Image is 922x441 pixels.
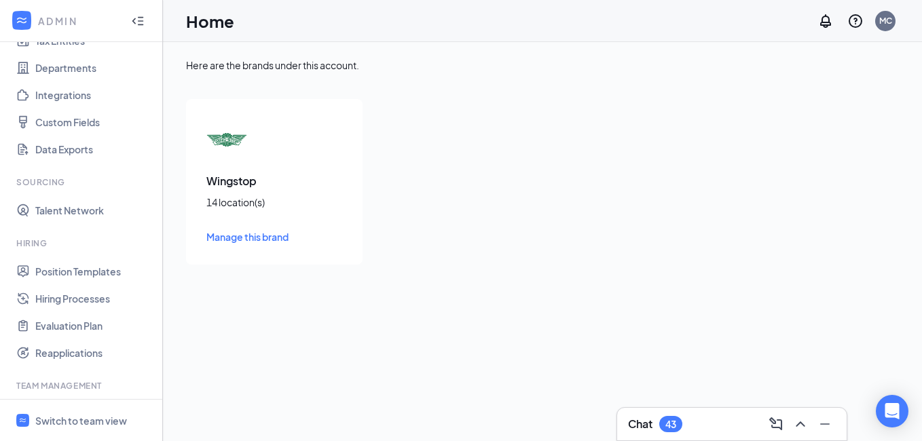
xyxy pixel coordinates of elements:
[817,13,834,29] svg: Notifications
[876,395,908,427] div: Open Intercom Messenger
[879,15,892,26] div: MC
[186,58,899,72] div: Here are the brands under this account.
[15,14,29,27] svg: WorkstreamLogo
[35,414,127,427] div: Switch to team view
[206,119,247,160] img: Wingstop logo
[35,54,151,81] a: Departments
[206,195,342,209] div: 14 location(s)
[131,14,145,28] svg: Collapse
[16,176,149,188] div: Sourcing
[35,109,151,136] a: Custom Fields
[186,9,234,33] h1: Home
[814,413,836,435] button: Minimize
[35,258,151,285] a: Position Templates
[206,229,342,244] a: Manage this brand
[206,174,342,189] h3: Wingstop
[35,285,151,312] a: Hiring Processes
[38,14,119,28] div: ADMIN
[18,416,27,425] svg: WorkstreamLogo
[817,416,833,432] svg: Minimize
[35,81,151,109] a: Integrations
[35,136,151,163] a: Data Exports
[16,380,149,391] div: Team Management
[765,413,787,435] button: ComposeMessage
[206,231,289,243] span: Manage this brand
[790,413,811,435] button: ChevronUp
[35,197,151,224] a: Talent Network
[792,416,809,432] svg: ChevronUp
[35,312,151,339] a: Evaluation Plan
[768,416,784,432] svg: ComposeMessage
[16,237,149,249] div: Hiring
[665,419,676,430] div: 43
[847,13,864,29] svg: QuestionInfo
[628,417,652,432] h3: Chat
[35,339,151,366] a: Reapplications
